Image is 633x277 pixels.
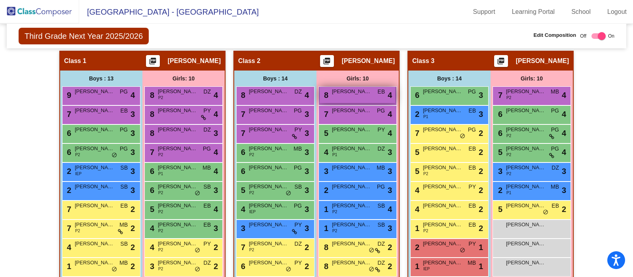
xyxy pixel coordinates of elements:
[322,243,328,252] span: 8
[516,57,569,65] span: [PERSON_NAME]
[214,260,218,272] span: 2
[377,88,385,96] span: EB
[294,126,302,134] span: PY
[294,183,302,191] span: SB
[119,259,128,267] span: MB
[75,126,114,134] span: [PERSON_NAME]
[19,28,149,44] span: Third Grade Next Year 2025/2026
[496,129,502,138] span: 6
[131,222,135,234] span: 2
[506,107,546,115] span: [PERSON_NAME]
[479,108,483,120] span: 3
[294,145,302,153] span: MB
[565,6,597,18] a: School
[158,266,163,272] span: P2
[75,202,114,210] span: [PERSON_NAME]
[148,148,154,157] span: 7
[468,145,476,153] span: EB
[468,126,476,134] span: PG
[195,190,200,197] span: do_not_disturb_alt
[377,202,385,210] span: SB
[377,164,385,172] span: MB
[468,259,476,267] span: MB
[75,88,114,96] span: [PERSON_NAME]
[423,228,428,234] span: P2
[468,164,476,172] span: EB
[148,91,154,99] span: 8
[423,171,428,177] span: P2
[332,221,371,229] span: [PERSON_NAME]
[131,241,135,253] span: 2
[158,202,197,210] span: [PERSON_NAME]
[562,203,566,215] span: 2
[506,202,546,210] span: [PERSON_NAME]
[239,243,245,252] span: 7
[496,148,502,157] span: 5
[322,186,328,195] span: 2
[322,224,328,233] span: 1
[322,57,332,68] mat-icon: picture_as_pdf
[580,32,586,40] span: Off
[65,224,71,233] span: 7
[249,107,288,115] span: [PERSON_NAME]
[369,247,374,254] span: do_not_disturb_alt
[65,262,71,271] span: 1
[332,259,371,267] span: [PERSON_NAME]
[168,57,221,65] span: [PERSON_NAME]
[131,89,135,101] span: 4
[467,6,502,18] a: Support
[468,202,476,210] span: EB
[195,266,200,273] span: do_not_disturb_alt
[388,222,392,234] span: 3
[75,259,114,267] span: [PERSON_NAME]
[562,127,566,139] span: 4
[496,186,502,195] span: 2
[120,145,128,153] span: PG
[203,183,211,191] span: SB
[322,91,328,99] span: 8
[413,243,419,252] span: 2
[158,171,163,177] span: P1
[413,167,419,176] span: 5
[305,89,309,101] span: 4
[322,148,328,157] span: 4
[249,202,288,210] span: [PERSON_NAME]
[203,145,211,153] span: PG
[131,260,135,272] span: 2
[506,240,546,248] span: [PERSON_NAME]
[423,145,462,153] span: [PERSON_NAME]
[562,89,566,101] span: 4
[423,114,428,120] span: P1
[294,88,302,96] span: DZ
[388,146,392,158] span: 3
[479,184,483,196] span: 2
[148,262,154,271] span: 3
[249,247,254,253] span: P2
[377,240,385,248] span: DZ
[377,259,385,267] span: DZ
[158,164,197,172] span: [PERSON_NAME]
[506,152,511,158] span: P2
[423,259,462,267] span: [PERSON_NAME]
[148,167,154,176] span: 6
[496,57,506,68] mat-icon: picture_as_pdf
[65,205,71,214] span: 7
[506,145,546,153] span: [PERSON_NAME]
[322,110,328,118] span: 7
[551,88,559,96] span: MB
[120,126,128,134] span: PG
[214,89,218,101] span: 4
[543,209,548,216] span: do_not_disturb_alt
[214,241,218,253] span: 2
[468,240,476,248] span: PY
[377,221,385,229] span: SB
[75,164,114,172] span: [PERSON_NAME]
[112,266,117,273] span: do_not_disturb_alt
[249,164,288,172] span: [PERSON_NAME]
[239,110,245,118] span: 7
[562,184,566,196] span: 3
[203,202,211,210] span: EB
[496,205,502,214] span: 5
[423,266,430,272] span: IEP
[148,110,154,118] span: 8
